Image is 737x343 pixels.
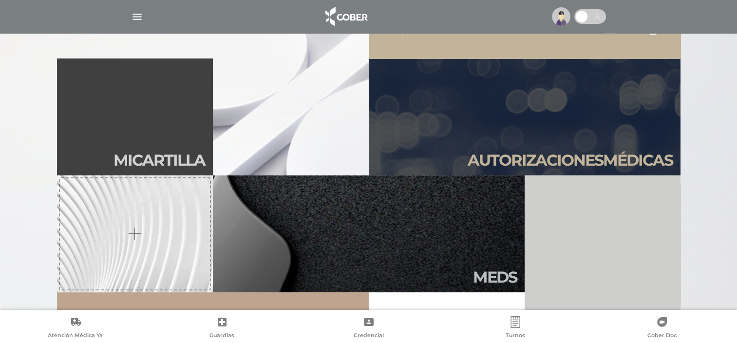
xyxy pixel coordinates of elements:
[552,7,570,26] img: profile-placeholder.svg
[354,332,384,341] span: Credencial
[113,151,205,170] h2: Mi car tilla
[468,151,673,170] h2: Autori zaciones médicas
[2,316,149,341] a: Atención Médica Ya
[131,11,143,23] img: Cober_menu-lines-white.svg
[213,175,525,292] a: Meds
[320,5,371,28] img: logo_cober_home-white.png
[369,58,680,175] a: Autorizacionesmédicas
[473,268,517,286] h2: Meds
[48,332,103,341] span: Atención Médica Ya
[647,332,677,341] span: Cober Doc
[209,332,234,341] span: Guardias
[588,316,735,341] a: Cober Doc
[506,332,525,341] span: Turnos
[149,316,295,341] a: Guardias
[295,316,442,341] a: Credencial
[57,58,213,175] a: Micartilla
[442,316,588,341] a: Turnos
